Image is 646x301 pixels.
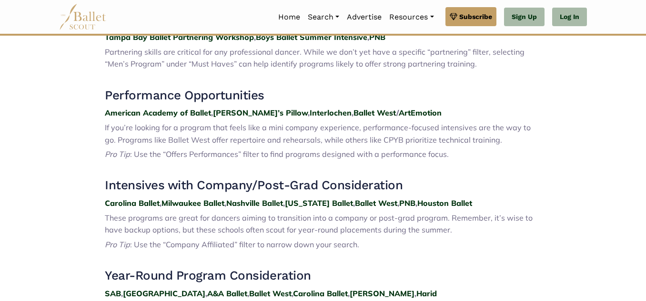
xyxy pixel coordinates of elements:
a: Ballet West [249,289,292,298]
a: Houston Ballet [417,198,472,208]
h3: Intensives with Company/Post-Grad Consideration [105,177,541,194]
a: [PERSON_NAME] [350,289,414,298]
a: PNB [369,32,385,42]
a: Resources [385,7,437,27]
a: SAB [105,289,121,298]
a: Home [274,7,304,27]
a: Nashville Ballet [226,198,283,208]
strong: , [348,289,350,298]
a: [PERSON_NAME]’s Pillow [213,108,308,117]
strong: , [292,289,293,298]
span: : Use the “Company Affiliated” filter to narrow down your search. [130,240,359,249]
strong: , [211,108,213,117]
a: Carolina Ballet [105,198,160,208]
a: Ballet West [355,198,397,208]
strong: , [367,32,369,42]
strong: , [415,198,417,208]
a: Ballet West [353,108,396,117]
a: PNB [399,198,415,208]
strong: , [247,289,249,298]
a: Interlochen [310,108,352,117]
a: Subscribe [445,7,496,26]
a: Tampa Bay Ballet Partnering Workshop [105,32,254,42]
strong: , [254,32,256,42]
span: If you’re looking for a program that feels like a mini company experience, performance-focused in... [105,123,531,145]
strong: , [397,198,399,208]
h3: Performance Opportunities [105,87,541,104]
a: Boys Ballet Summer Intensive [256,32,367,42]
strong: , [352,108,353,117]
img: gem.svg [450,11,457,22]
a: American Academy of Ballet [105,108,211,117]
span: Pro Tip [105,240,130,249]
a: Sign Up [504,8,545,27]
h3: Year-Round Program Consideration [105,268,541,284]
strong: , [224,198,226,208]
a: [GEOGRAPHIC_DATA] [123,289,205,298]
span: Pro Tip [105,149,130,159]
a: Harid [416,289,437,298]
span: Subscribe [459,11,492,22]
a: Search [304,7,343,27]
strong: , [353,198,355,208]
strong: , [414,289,416,298]
strong: , [308,108,310,117]
strong: , [283,198,285,208]
a: Advertise [343,7,385,27]
strong: , [121,289,123,298]
strong: / [396,108,399,117]
a: [US_STATE] Ballet [285,198,353,208]
a: Milwaukee Ballet [161,198,224,208]
a: Carolina Ballet [293,289,348,298]
span: These programs are great for dancers aiming to transition into a company or post-grad program. Re... [105,213,533,235]
a: ArtEmotion [399,108,442,117]
span: Partnering skills are critical for any professional dancer. While we don’t yet have a specific “p... [105,47,525,69]
span: : Use the “Offers Performances” filter to find programs designed with a performance focus. [130,149,449,159]
a: A&A Ballet [207,289,247,298]
strong: , [160,198,161,208]
a: Log In [552,8,587,27]
strong: , [205,289,207,298]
